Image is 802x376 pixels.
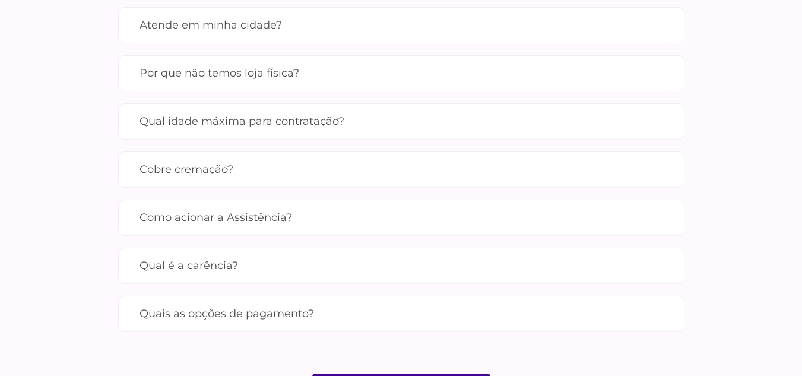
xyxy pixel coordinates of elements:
label: Qual idade máxima para contratação? [140,111,663,132]
label: Como acionar a Assistência? [140,207,663,228]
label: Qual é a carência? [140,255,663,276]
label: Cobre cremação? [140,159,663,180]
label: Por que não temos loja física? [140,63,663,84]
label: Quais as opções de pagamento? [140,304,663,324]
label: Atende em minha cidade? [140,15,663,36]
